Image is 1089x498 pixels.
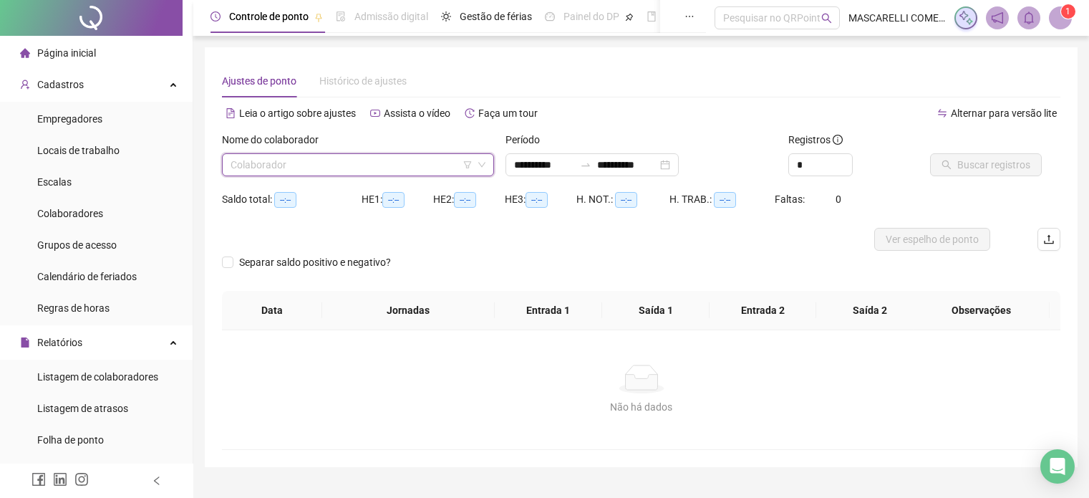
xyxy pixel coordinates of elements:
th: Entrada 1 [495,291,602,330]
span: Empregadores [37,113,102,125]
span: info-circle [833,135,843,145]
span: Alternar para versão lite [951,107,1057,119]
th: Observações [914,291,1050,330]
span: --:-- [714,192,736,208]
th: Data [222,291,322,330]
span: Assista o vídeo [384,107,450,119]
button: Ver espelho de ponto [874,228,990,251]
label: Período [505,132,549,148]
span: Relatórios [37,337,82,348]
span: Observações [925,302,1039,318]
span: down [478,161,486,169]
span: 1 [1065,6,1070,16]
span: file-text [226,108,236,118]
span: linkedin [53,472,67,487]
span: to [580,159,591,171]
div: H. TRAB.: [669,191,774,208]
span: Separar saldo positivo e negativo? [233,254,397,270]
span: --:-- [454,192,476,208]
th: Saída 1 [602,291,710,330]
span: --:-- [274,192,296,208]
th: Entrada 2 [710,291,817,330]
span: left [152,476,162,486]
span: notification [991,11,1004,24]
span: Locais de trabalho [37,145,120,156]
span: history [465,108,475,118]
span: search [821,13,832,24]
span: clock-circle [210,11,221,21]
div: HE 2: [433,191,505,208]
label: Nome do colaborador [222,132,328,148]
span: Leia o artigo sobre ajustes [239,107,356,119]
span: swap [937,108,947,118]
span: Página inicial [37,47,96,59]
span: --:-- [615,192,637,208]
span: Painel do DP [563,11,619,22]
span: Cadastros [37,79,84,90]
span: Controle de ponto [229,11,309,22]
span: sun [441,11,451,21]
span: Ajustes de ponto [222,75,296,87]
img: sparkle-icon.fc2bf0ac1784a2077858766a79e2daf3.svg [958,10,974,26]
div: Não há dados [239,399,1043,415]
span: youtube [370,108,380,118]
span: book [647,11,657,21]
span: swap-right [580,159,591,171]
th: Saída 2 [816,291,924,330]
span: Registros [788,132,843,148]
span: Gestão de férias [460,11,532,22]
span: file-done [336,11,346,21]
div: HE 3: [505,191,576,208]
span: Calendário de feriados [37,271,137,282]
sup: Atualize o seu contato no menu Meus Dados [1061,4,1075,19]
button: Buscar registros [930,153,1042,176]
span: --:-- [526,192,548,208]
span: bell [1022,11,1035,24]
span: --:-- [382,192,405,208]
div: H. NOT.: [576,191,669,208]
span: Admissão digital [354,11,428,22]
span: dashboard [545,11,555,21]
div: Open Intercom Messenger [1040,449,1075,484]
span: MASCARELLI COMERCIO DE COUROS [848,10,946,26]
div: Saldo total: [222,191,362,208]
div: HE 1: [362,191,433,208]
span: upload [1043,234,1055,245]
span: Histórico de ajustes [319,75,407,87]
span: Listagem de atrasos [37,403,128,414]
span: 0 [836,193,841,205]
span: Faça um tour [478,107,538,119]
span: Folha de ponto [37,434,104,446]
span: pushpin [314,13,323,21]
span: pushpin [625,13,634,21]
span: user-add [20,80,30,90]
span: ellipsis [684,11,694,21]
span: Regras de horas [37,302,110,314]
span: filter [463,161,472,169]
span: instagram [74,472,89,487]
span: Colaboradores [37,208,103,219]
span: Escalas [37,176,72,188]
span: Listagem de colaboradores [37,371,158,383]
th: Jornadas [322,291,495,330]
span: home [20,48,30,58]
span: Grupos de acesso [37,239,117,251]
span: facebook [32,472,46,487]
span: file [20,337,30,348]
span: Faltas: [775,193,807,205]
